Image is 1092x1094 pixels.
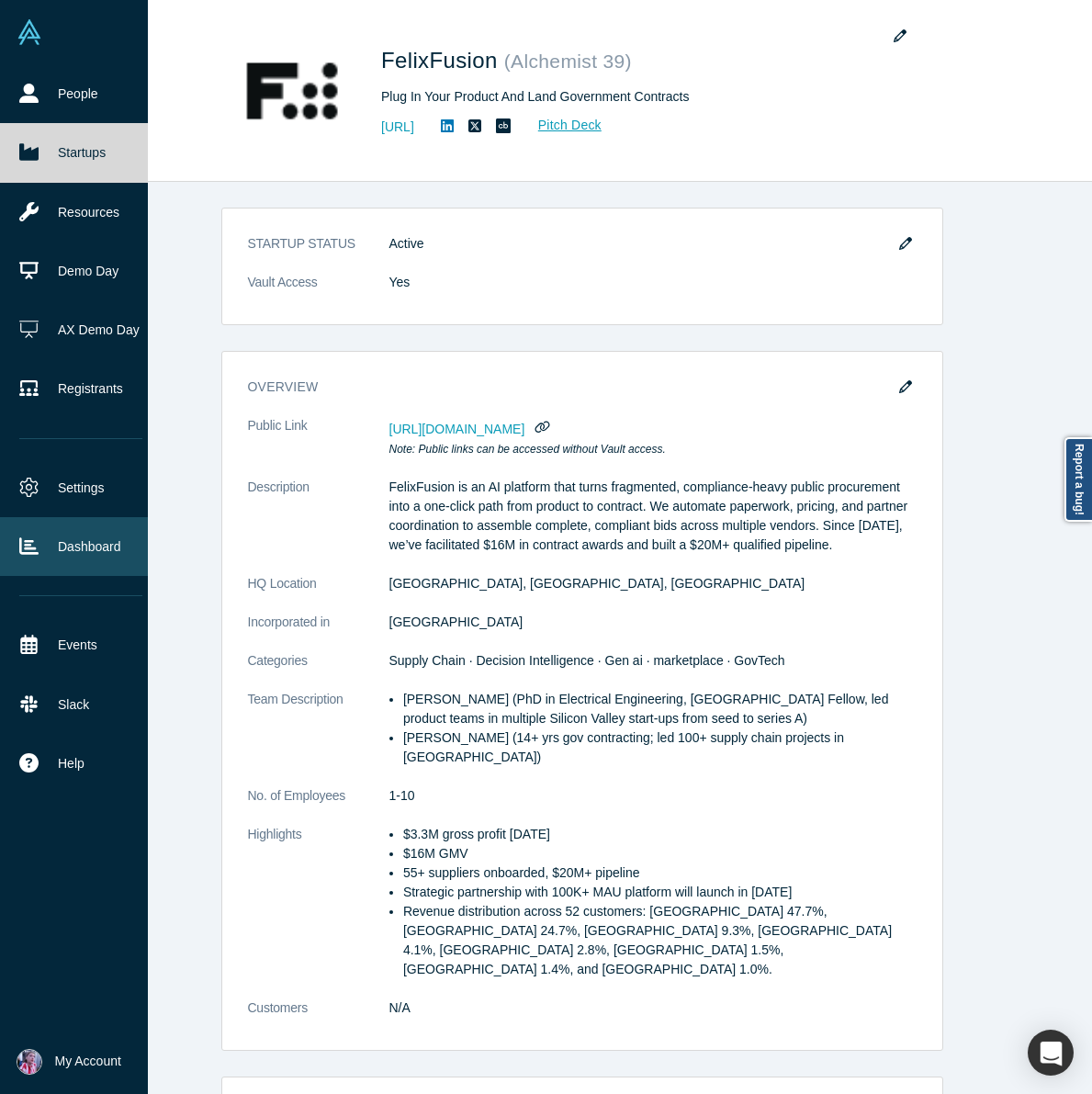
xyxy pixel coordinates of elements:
li: $16M GMV [403,844,917,863]
a: Report a bug! [1064,437,1092,522]
dd: Active [389,234,917,254]
span: My Account [55,1052,121,1071]
li: Revenue distribution across 52 customers: [GEOGRAPHIC_DATA] 47.7%, [GEOGRAPHIC_DATA] 24.7%, [GEOG... [403,902,917,979]
dt: No. of Employees [248,786,389,825]
dd: Yes [389,273,917,292]
dt: Highlights [248,825,389,998]
span: FelixFusion [381,48,504,73]
dt: Team Description [248,690,389,786]
button: My Account [17,1049,121,1075]
dd: N/A [389,998,917,1018]
span: Public Link [248,416,308,435]
li: [PERSON_NAME] (14+ yrs gov contracting; led 100+ supply chain projects in [GEOGRAPHIC_DATA]) [403,728,917,767]
dt: Description [248,478,389,574]
li: Strategic partnership with 100K+ MAU platform will launch in [DATE] [403,883,917,902]
dt: Incorporated in [248,613,389,651]
dd: [GEOGRAPHIC_DATA], [GEOGRAPHIC_DATA], [GEOGRAPHIC_DATA] [389,574,917,593]
span: Supply Chain · Decision Intelligence · Gen ai · marketplace · GovTech [389,653,785,668]
li: [PERSON_NAME] (PhD in Electrical Engineering, [GEOGRAPHIC_DATA] Fellow, led product teams in mult... [403,690,917,728]
p: FelixFusion is an AI platform that turns fragmented, compliance-heavy public procurement into a o... [389,478,917,555]
h3: overview [248,378,891,397]
dt: HQ Location [248,574,389,613]
dt: Vault Access [248,273,389,311]
img: Alex Miguel's Account [17,1049,42,1075]
span: Help [58,754,84,773]
dd: 1-10 [389,786,917,806]
a: [URL] [381,118,414,137]
em: Note: Public links can be accessed without Vault access. [389,443,666,456]
span: [URL][DOMAIN_NAME] [389,422,525,436]
dd: [GEOGRAPHIC_DATA] [389,613,917,632]
dt: Categories [248,651,389,690]
dt: STARTUP STATUS [248,234,389,273]
a: Pitch Deck [518,115,602,136]
img: Alchemist Vault Logo [17,19,42,45]
dt: Customers [248,998,389,1037]
li: $3.3M gross profit [DATE] [403,825,917,844]
img: FelixFusion's Logo [227,27,355,155]
small: ( Alchemist 39 ) [504,51,632,72]
li: 55+ suppliers onboarded, $20M+ pipeline [403,863,917,883]
div: Plug In Your Product And Land Government Contracts [381,87,895,107]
